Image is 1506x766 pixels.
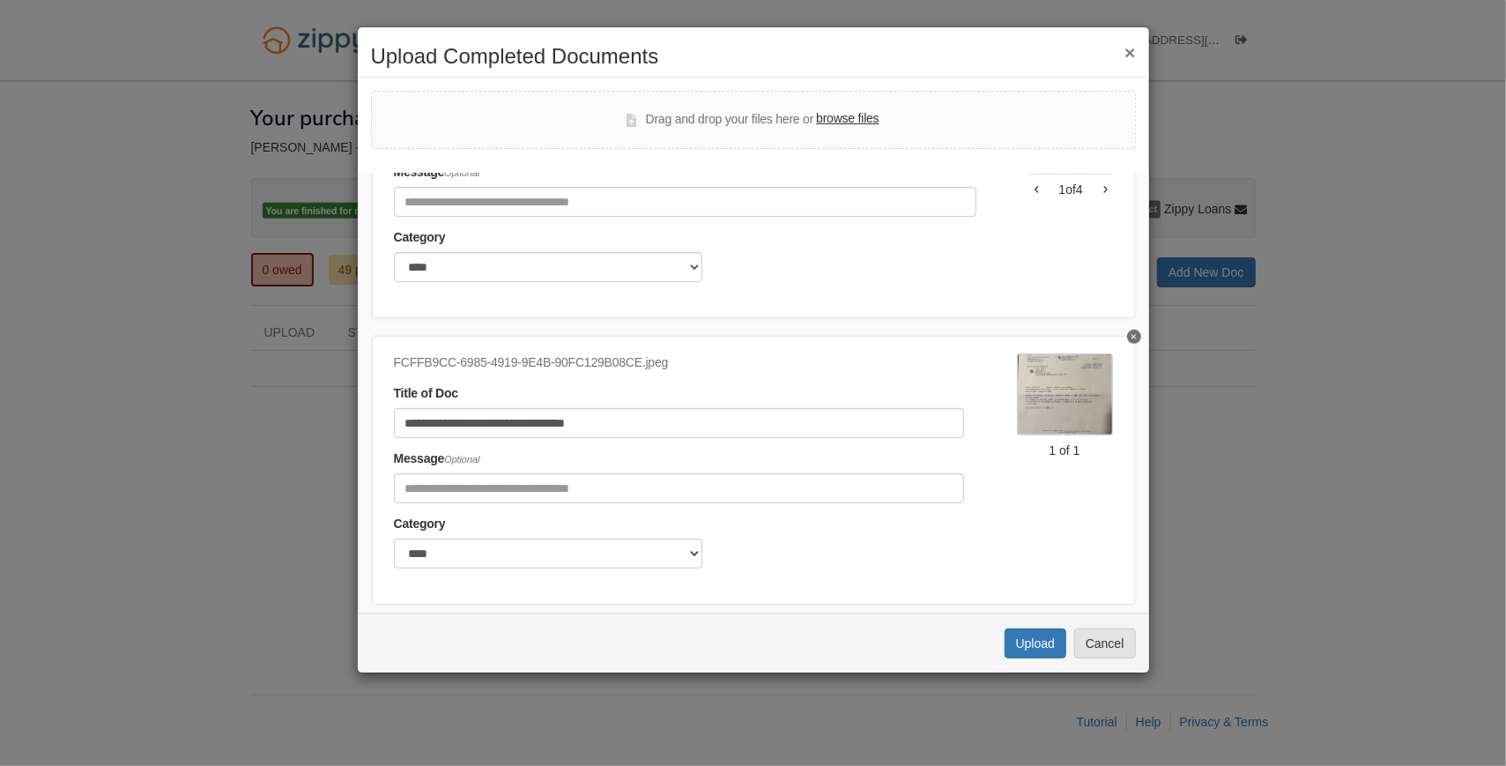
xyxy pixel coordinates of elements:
[1029,181,1113,198] div: 1 of 4
[1127,330,1141,344] button: Delete FCFFB9CC-6985-4919-9E4B-90FC129B08CE
[394,539,702,569] select: Category
[1017,442,1113,459] div: 1 of 1
[394,353,964,373] div: FCFFB9CC-6985-4919-9E4B-90FC129B08CE.jpeg
[394,252,702,282] select: Category
[394,473,964,503] input: Include any comments on this document
[394,384,458,404] label: Title of Doc
[1124,43,1135,62] button: ×
[1017,353,1113,435] img: FCFFB9CC-6985-4919-9E4B-90FC129B08CE.jpeg
[394,515,446,534] label: Category
[1005,628,1066,658] button: Upload
[394,187,976,217] input: Include any comments on this document
[444,454,479,465] span: Optional
[1074,628,1136,658] button: Cancel
[371,45,1136,68] h2: Upload Completed Documents
[394,450,480,469] label: Message
[627,109,879,130] div: Drag and drop your files here or
[816,109,879,129] label: browse files
[394,408,964,438] input: Document Title
[394,228,446,248] label: Category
